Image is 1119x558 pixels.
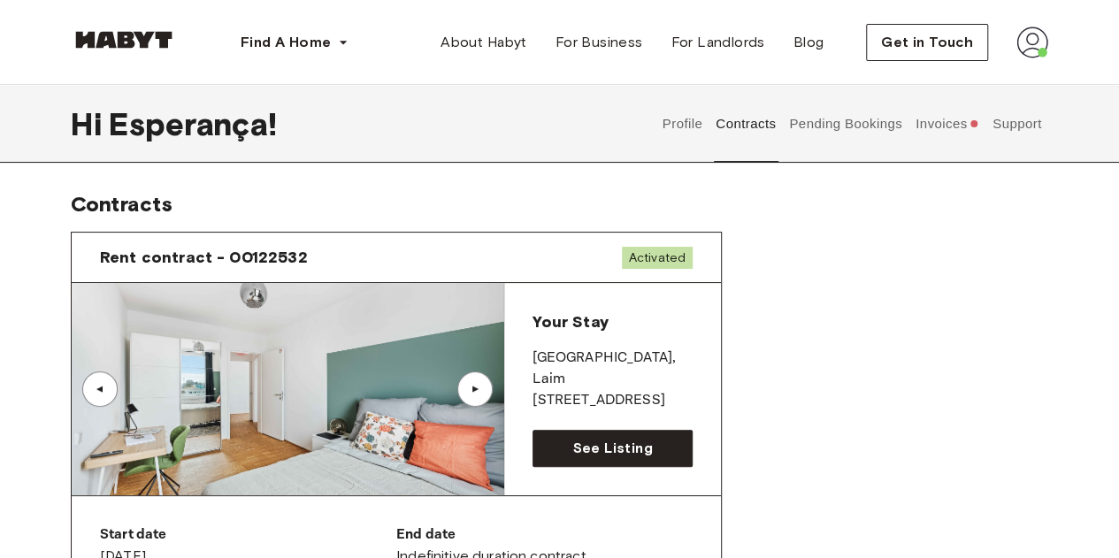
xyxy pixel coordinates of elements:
[714,85,778,163] button: Contracts
[71,105,109,142] span: Hi
[533,348,693,390] p: [GEOGRAPHIC_DATA] , Laim
[622,247,693,269] span: Activated
[533,430,693,467] a: See Listing
[533,390,693,411] p: [STREET_ADDRESS]
[655,85,1048,163] div: user profile tabs
[91,384,109,394] div: ▲
[533,312,608,332] span: Your Stay
[466,384,484,394] div: ▲
[100,247,308,268] span: Rent contract - 00122532
[793,32,824,53] span: Blog
[556,32,643,53] span: For Business
[426,25,540,60] a: About Habyt
[656,25,778,60] a: For Landlords
[100,524,396,546] p: Start date
[241,32,331,53] span: Find A Home
[226,25,363,60] button: Find A Home
[866,24,988,61] button: Get in Touch
[109,105,277,142] span: Esperança !
[779,25,839,60] a: Blog
[441,32,526,53] span: About Habyt
[71,191,172,217] span: Contracts
[1016,27,1048,58] img: avatar
[572,438,652,459] span: See Listing
[671,32,764,53] span: For Landlords
[71,31,177,49] img: Habyt
[990,85,1044,163] button: Support
[72,283,503,495] img: Image of the room
[541,25,657,60] a: For Business
[787,85,905,163] button: Pending Bookings
[660,85,705,163] button: Profile
[913,85,981,163] button: Invoices
[396,524,693,546] p: End date
[881,32,973,53] span: Get in Touch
